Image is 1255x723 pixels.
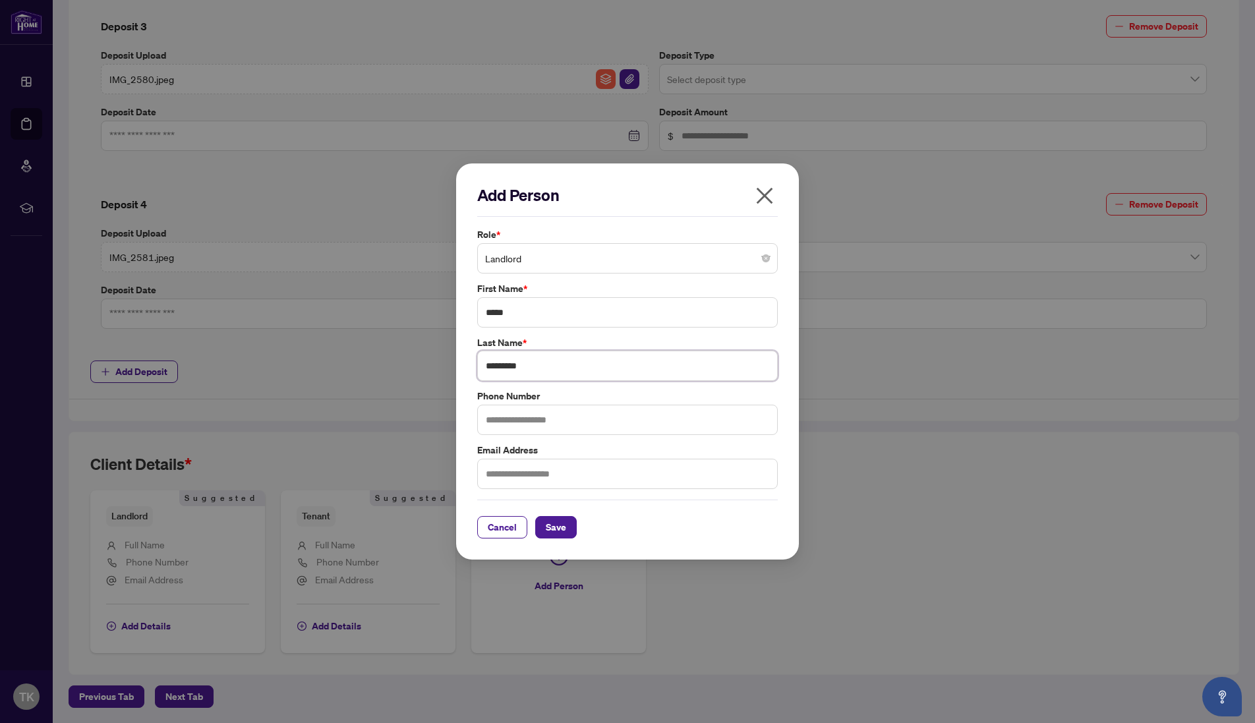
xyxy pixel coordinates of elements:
label: Email Address [477,443,778,457]
span: Save [546,517,566,538]
span: close-circle [762,254,770,262]
span: Cancel [488,517,517,538]
label: First Name [477,281,778,296]
label: Role [477,227,778,242]
span: close [754,185,775,206]
span: Landlord [485,246,770,271]
label: Phone Number [477,389,778,403]
h2: Add Person [477,185,778,206]
button: Open asap [1202,677,1242,716]
button: Cancel [477,516,527,538]
label: Last Name [477,335,778,350]
button: Save [535,516,577,538]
